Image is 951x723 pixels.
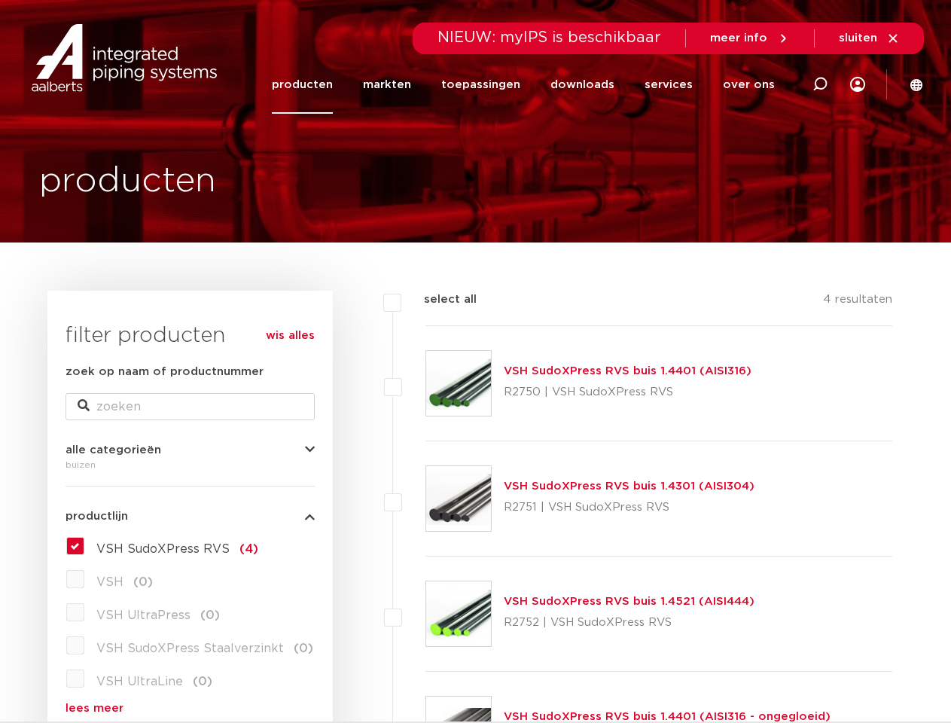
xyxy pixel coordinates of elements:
input: zoeken [66,393,315,420]
a: downloads [550,56,614,114]
p: R2752 | VSH SudoXPress RVS [504,611,754,635]
span: VSH UltraLine [96,676,183,688]
a: services [645,56,693,114]
span: VSH SudoXPress Staalverzinkt [96,642,284,654]
nav: Menu [272,56,775,114]
span: (0) [133,576,153,588]
h3: filter producten [66,321,315,351]
span: NIEUW: myIPS is beschikbaar [437,30,661,45]
a: lees meer [66,703,315,714]
a: VSH SudoXPress RVS buis 1.4521 (AISI444) [504,596,754,607]
span: VSH [96,576,123,588]
img: Thumbnail for VSH SudoXPress RVS buis 1.4401 (AISI316) [426,351,491,416]
h1: producten [39,157,216,206]
span: sluiten [839,32,877,44]
div: buizen [66,456,315,474]
img: Thumbnail for VSH SudoXPress RVS buis 1.4521 (AISI444) [426,581,491,646]
span: (0) [200,609,220,621]
label: zoek op naam of productnummer [66,363,264,381]
span: (0) [193,676,212,688]
button: alle categorieën [66,444,315,456]
label: select all [401,291,477,309]
a: sluiten [839,32,900,45]
a: toepassingen [441,56,520,114]
p: R2751 | VSH SudoXPress RVS [504,496,754,520]
a: VSH SudoXPress RVS buis 1.4401 (AISI316 - ongegloeid) [504,711,831,722]
a: producten [272,56,333,114]
a: VSH SudoXPress RVS buis 1.4301 (AISI304) [504,480,754,492]
p: R2750 | VSH SudoXPress RVS [504,380,751,404]
img: Thumbnail for VSH SudoXPress RVS buis 1.4301 (AISI304) [426,466,491,531]
p: 4 resultaten [823,291,892,314]
span: productlijn [66,511,128,522]
span: (4) [239,543,258,555]
span: alle categorieën [66,444,161,456]
span: VSH UltraPress [96,609,191,621]
a: markten [363,56,411,114]
a: meer info [710,32,790,45]
span: (0) [294,642,313,654]
button: productlijn [66,511,315,522]
a: VSH SudoXPress RVS buis 1.4401 (AISI316) [504,365,751,377]
a: wis alles [266,327,315,345]
a: over ons [723,56,775,114]
span: meer info [710,32,767,44]
span: VSH SudoXPress RVS [96,543,230,555]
